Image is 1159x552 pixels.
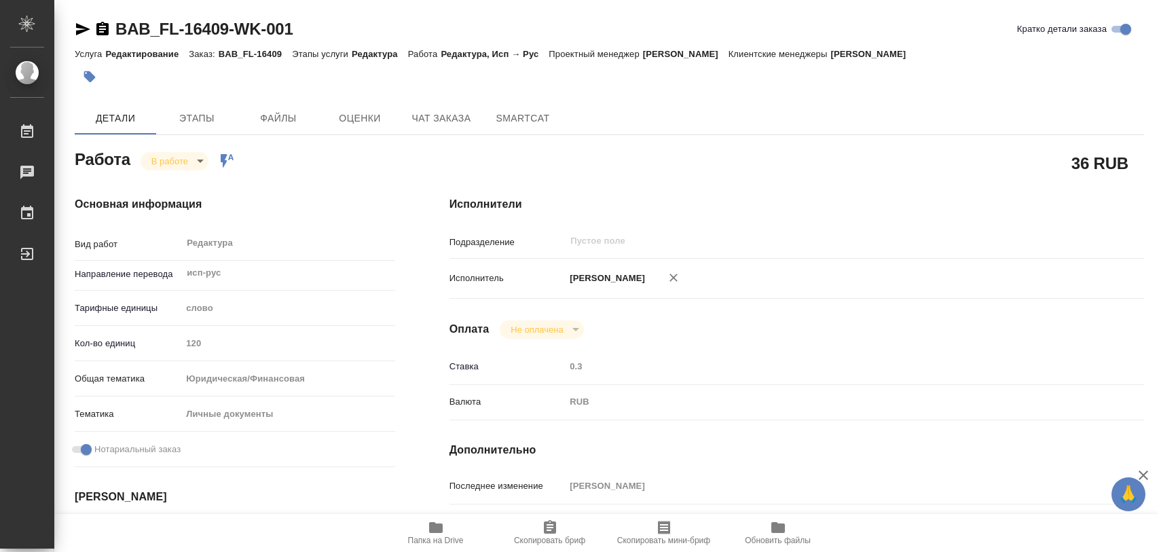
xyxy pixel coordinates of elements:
p: Кол-во единиц [75,337,181,350]
h2: 36 RUB [1071,151,1128,174]
p: Заказ: [189,49,218,59]
button: Скопировать бриф [493,514,607,552]
div: слово [181,297,394,320]
div: Юридическая/Финансовая [181,367,394,390]
p: [PERSON_NAME] [643,49,729,59]
p: Редактура, Исп → Рус [441,49,549,59]
span: Скопировать бриф [514,536,585,545]
p: Услуга [75,49,105,59]
button: Не оплачена [507,324,567,335]
span: Обновить файлы [745,536,811,545]
p: Подразделение [449,236,566,249]
p: Тарифные единицы [75,301,181,315]
button: Скопировать ссылку для ЯМессенджера [75,21,91,37]
div: В работе [500,320,583,339]
input: Пустое поле [569,233,1054,249]
button: Скопировать ссылку [94,21,111,37]
button: В работе [147,155,192,167]
p: [PERSON_NAME] [565,272,645,285]
h4: [PERSON_NAME] [75,489,395,505]
span: Скопировать мини-бриф [617,536,710,545]
p: Редактирование [105,49,189,59]
span: Нотариальный заказ [94,443,181,456]
div: В работе [141,152,208,170]
button: Папка на Drive [379,514,493,552]
span: 🙏 [1117,480,1140,509]
span: Файлы [246,110,311,127]
span: Этапы [164,110,229,127]
span: Папка на Drive [408,536,464,545]
p: Тематика [75,407,181,421]
p: Последнее изменение [449,479,566,493]
span: Чат заказа [409,110,474,127]
input: Пустое поле [181,333,394,353]
h4: Дополнительно [449,442,1144,458]
h4: Исполнители [449,196,1144,213]
div: Личные документы [181,403,394,426]
p: [PERSON_NAME] [830,49,916,59]
button: Добавить тэг [75,62,105,92]
button: 🙏 [1111,477,1145,511]
p: Работа [408,49,441,59]
input: Пустое поле [565,476,1086,496]
button: Обновить файлы [721,514,835,552]
button: Скопировать мини-бриф [607,514,721,552]
p: Направление перевода [75,268,181,281]
h4: Оплата [449,321,490,337]
input: Пустое поле [565,356,1086,376]
p: Исполнитель [449,272,566,285]
span: Кратко детали заказа [1017,22,1107,36]
p: Клиентские менеджеры [729,49,831,59]
p: Общая тематика [75,372,181,386]
span: Оценки [327,110,392,127]
h2: Работа [75,146,130,170]
p: Этапы услуги [292,49,352,59]
p: Редактура [352,49,408,59]
span: Детали [83,110,148,127]
h4: Основная информация [75,196,395,213]
p: Валюта [449,395,566,409]
p: Ставка [449,360,566,373]
div: RUB [565,390,1086,413]
button: Удалить исполнителя [659,263,688,293]
p: BAB_FL-16409 [219,49,292,59]
span: SmartCat [490,110,555,127]
a: BAB_FL-16409-WK-001 [115,20,293,38]
p: Вид работ [75,238,181,251]
p: Проектный менеджер [549,49,642,59]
